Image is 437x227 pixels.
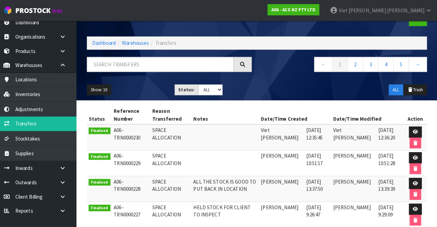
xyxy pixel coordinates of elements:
td: [DATE] 10:51:28 [377,148,404,173]
td: [PERSON_NAME] [333,199,377,224]
td: [DATE] 10:51:17 [306,148,333,173]
th: Reference Number [117,104,155,122]
td: [DATE] 13:37:50 [306,173,333,199]
img: cube-alt.png [10,6,19,14]
input: Search transfers [92,56,237,71]
td: A06-TRN0000230 [117,122,155,148]
td: Viet [PERSON_NAME] [333,122,377,148]
span: Finalised [94,176,115,183]
strong: A06 - ACS NZ PTY LTD [274,6,317,12]
td: SPACE ALLOCATION [155,199,195,224]
td: SPACE ALLOCATION [155,122,195,148]
a: A06 - ACS NZ PTY LTD [270,4,321,15]
th: Status [92,104,117,122]
td: ALL THE STOCK IS GOOD TO PUT BACK IN LOCATION [195,173,262,199]
button: ALL [389,83,403,94]
span: Transfers [159,39,180,45]
span: [PERSON_NAME] [387,7,424,13]
small: WMS [58,8,69,14]
td: [DATE] 12:36:20 [377,122,404,148]
td: SPACE ALLOCATION [155,173,195,199]
th: Reason Transferred [155,104,195,122]
td: [DATE] 13:39:39 [377,173,404,199]
a: ← [316,56,334,71]
td: [DATE] 9:26:47 [306,199,333,224]
td: [DATE] 12:35:45 [306,122,333,148]
th: Notes [195,104,262,122]
strong: Status: [182,85,198,91]
a: 2 [349,56,364,71]
a: 4 [379,56,394,71]
th: Date/Time Created [262,104,333,122]
span: Finalised [94,151,115,158]
td: [PERSON_NAME] [333,173,377,199]
td: Viet [PERSON_NAME] [262,122,306,148]
a: 1 [334,56,349,71]
span: ProStock [22,6,57,15]
th: Date/Time Modified [333,104,404,122]
td: A06-TRN0000227 [117,199,155,224]
td: A06-TRN0000228 [117,173,155,199]
th: Action [404,104,427,122]
td: [DATE] 9:29:09 [377,199,404,224]
td: SPACE ALLOCATION [155,148,195,173]
button: Show: 10 [92,83,116,94]
td: [PERSON_NAME] [262,148,306,173]
td: [PERSON_NAME] [262,173,306,199]
a: 5 [394,56,409,71]
td: HELD STOCK FOR CLIENT TO INSPECT [195,199,262,224]
td: [PERSON_NAME] [262,199,306,224]
span: Finalised [94,201,115,208]
a: Warehouses [127,39,153,45]
span: Finalised [94,125,115,132]
nav: Page navigation [265,56,427,73]
td: [PERSON_NAME] [333,148,377,173]
td: A06-TRN0000229 [117,148,155,173]
a: → [409,56,427,71]
span: Viet [PERSON_NAME] [340,7,386,13]
button: Trash [404,83,427,94]
a: Dashboard [97,39,121,45]
a: 3 [364,56,379,71]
